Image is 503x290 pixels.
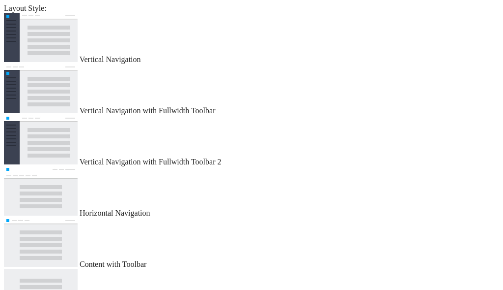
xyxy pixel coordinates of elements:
img: vertical-nav-with-full-toolbar.jpg [4,64,78,113]
div: Layout Style: [4,4,499,13]
md-radio-button: Horizontal Navigation [4,166,499,218]
img: content-with-toolbar.jpg [4,218,78,267]
img: vertical-nav-with-full-toolbar-2.jpg [4,115,78,164]
span: Vertical Navigation with Fullwidth Toolbar [80,106,216,115]
span: Vertical Navigation with Fullwidth Toolbar 2 [80,158,222,166]
span: Vertical Navigation [80,55,141,64]
img: vertical-nav.jpg [4,13,78,62]
span: Horizontal Navigation [80,209,150,217]
md-radio-button: Vertical Navigation [4,13,499,64]
md-radio-button: Vertical Navigation with Fullwidth Toolbar 2 [4,115,499,166]
md-radio-button: Content with Toolbar [4,218,499,269]
span: Content with Toolbar [80,260,146,268]
img: horizontal-nav.jpg [4,166,78,216]
md-radio-button: Vertical Navigation with Fullwidth Toolbar [4,64,499,115]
